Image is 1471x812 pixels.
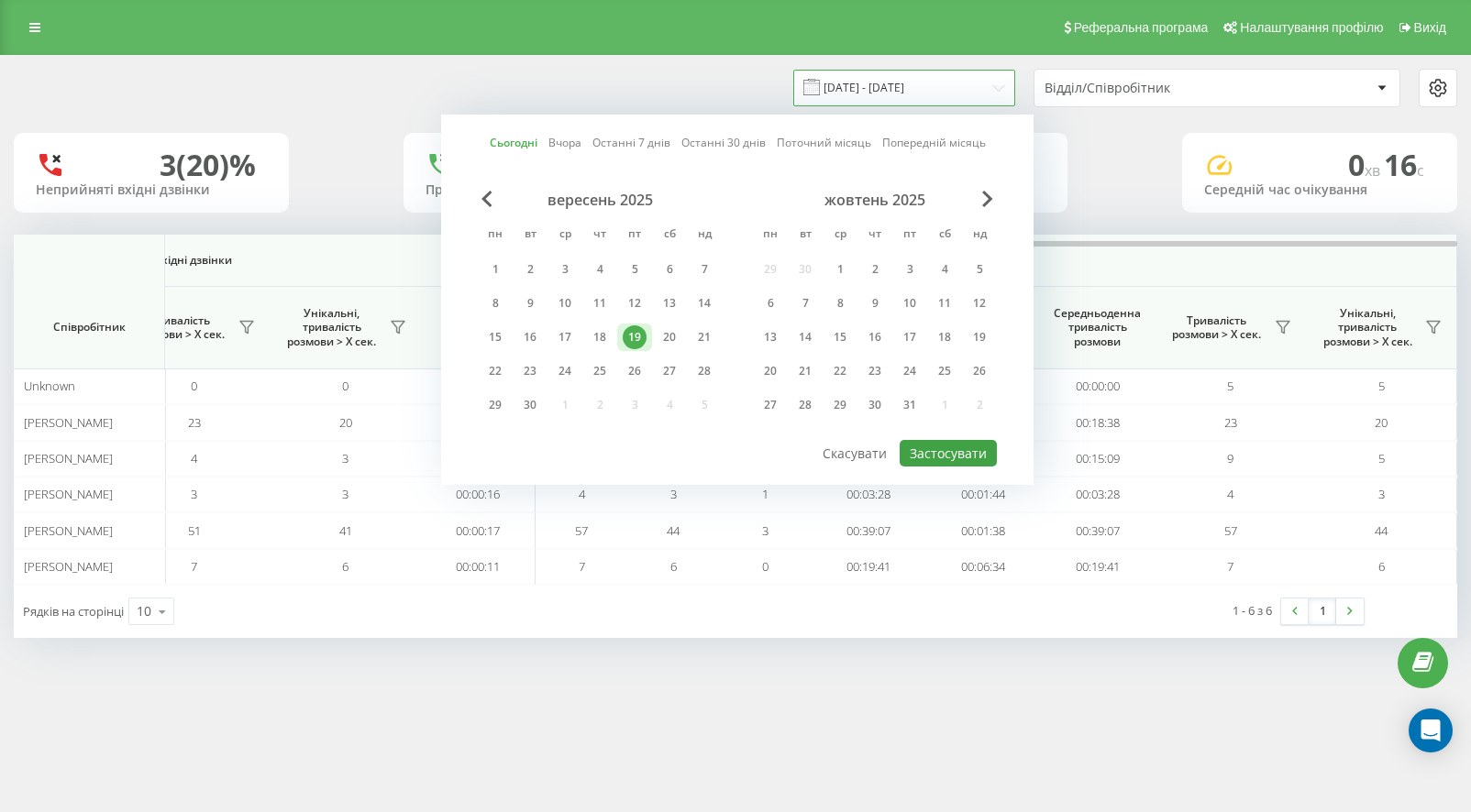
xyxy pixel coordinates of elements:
[553,258,577,281] div: 3
[518,291,542,315] div: 9
[823,391,857,419] div: ср 29 жовт 2025 р.
[1164,313,1269,342] span: Тривалість розмови > Х сек.
[652,290,687,317] div: сб 13 вер 2025 р.
[892,256,927,283] div: пт 3 жовт 2025 р.
[617,290,652,317] div: пт 12 вер 2025 р.
[658,325,681,349] div: 20
[681,134,766,151] a: Останні 30 днів
[24,414,113,431] span: [PERSON_NAME]
[687,290,722,317] div: нд 14 вер 2025 р.
[1348,145,1384,184] span: 0
[753,324,788,351] div: пн 13 жовт 2025 р.
[553,325,577,349] div: 17
[931,222,958,249] abbr: субота
[857,290,892,317] div: чт 9 жовт 2025 р.
[687,256,722,283] div: нд 7 вер 2025 р.
[188,522,201,539] span: 51
[857,256,892,283] div: чт 2 жовт 2025 р.
[481,222,509,249] abbr: понеділок
[339,414,352,431] span: 20
[24,378,75,394] span: Unknown
[962,256,997,283] div: нд 5 жовт 2025 р.
[793,325,817,349] div: 14
[892,324,927,351] div: пт 17 жовт 2025 р.
[962,290,997,317] div: нд 12 жовт 2025 р.
[966,222,993,249] abbr: неділя
[753,290,788,317] div: пн 6 жовт 2025 р.
[588,359,612,383] div: 25
[933,325,957,349] div: 18
[575,522,588,539] span: 57
[757,222,784,249] abbr: понеділок
[927,357,962,385] div: сб 25 жовт 2025 р.
[898,359,922,383] div: 24
[421,549,536,585] td: 00:00:11
[548,134,581,151] a: Вчора
[777,134,871,151] a: Поточний місяць
[1224,414,1237,431] span: 23
[823,256,857,283] div: ср 1 жовт 2025 р.
[483,393,507,417] div: 29
[793,291,817,315] div: 7
[927,256,962,283] div: сб 4 жовт 2025 р.
[857,357,892,385] div: чт 23 жовт 2025 р.
[753,191,997,209] div: жовтень 2025
[982,191,993,207] span: Next Month
[24,486,113,502] span: [PERSON_NAME]
[1040,441,1155,477] td: 00:15:09
[1409,708,1453,752] div: Open Intercom Messenger
[882,134,986,151] a: Попередній місяць
[191,378,197,394] span: 0
[968,291,991,315] div: 12
[900,440,997,466] button: Застосувати
[863,258,887,281] div: 2
[692,291,716,315] div: 14
[188,414,201,431] span: 23
[1227,486,1233,502] span: 4
[579,558,585,575] span: 7
[1315,306,1420,349] span: Унікальні, тривалість розмови > Х сек.
[435,313,521,342] span: Середній час очікування
[1040,368,1155,404] td: 00:00:00
[421,368,536,404] td: 00:00:00
[758,291,782,315] div: 6
[1227,450,1233,466] span: 9
[1378,450,1385,466] span: 5
[863,359,887,383] div: 23
[962,324,997,351] div: нд 19 жовт 2025 р.
[1309,598,1336,624] a: 1
[687,324,722,351] div: нд 21 вер 2025 р.
[652,256,687,283] div: сб 6 вер 2025 р.
[588,258,612,281] div: 4
[658,291,681,315] div: 13
[478,290,513,317] div: пн 8 вер 2025 р.
[191,450,197,466] span: 4
[24,522,113,539] span: [PERSON_NAME]
[652,357,687,385] div: сб 27 вер 2025 р.
[857,324,892,351] div: чт 16 жовт 2025 р.
[518,325,542,349] div: 16
[617,324,652,351] div: пт 19 вер 2025 р.
[925,512,1040,548] td: 00:01:38
[1378,486,1385,502] span: 3
[1414,20,1446,35] span: Вихід
[793,359,817,383] div: 21
[828,393,852,417] div: 29
[478,357,513,385] div: пн 22 вер 2025 р.
[933,359,957,383] div: 25
[658,359,681,383] div: 27
[762,522,769,539] span: 3
[656,222,683,249] abbr: субота
[1045,81,1264,96] div: Відділ/Співробітник
[691,222,718,249] abbr: неділя
[762,558,769,575] span: 0
[23,603,124,620] span: Рядків на сторінці
[478,391,513,419] div: пн 29 вер 2025 р.
[1375,414,1388,431] span: 20
[582,324,617,351] div: чт 18 вер 2025 р.
[962,357,997,385] div: нд 26 жовт 2025 р.
[857,391,892,419] div: чт 30 жовт 2025 р.
[547,256,582,283] div: ср 3 вер 2025 р.
[342,450,348,466] span: 3
[513,290,547,317] div: вт 9 вер 2025 р.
